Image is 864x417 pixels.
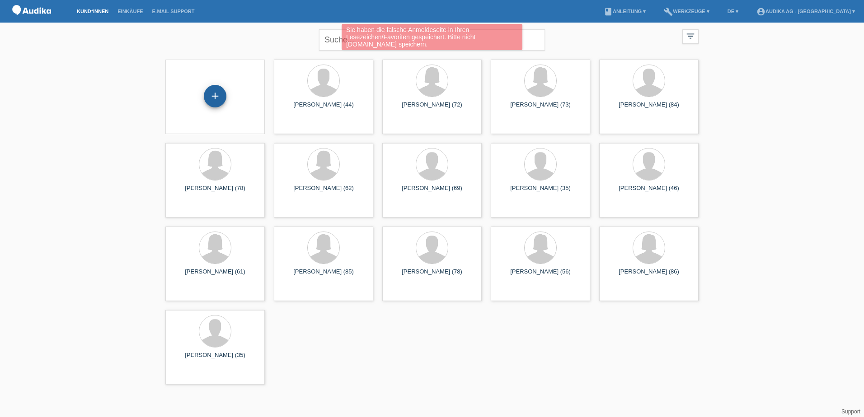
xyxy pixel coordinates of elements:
div: [PERSON_NAME] (69) [390,185,474,199]
div: [PERSON_NAME] (78) [390,268,474,283]
div: [PERSON_NAME] (44) [281,101,366,116]
i: build [664,7,673,16]
div: [PERSON_NAME] (46) [606,185,691,199]
div: [PERSON_NAME] (35) [173,352,258,366]
a: Support [841,408,860,415]
i: book [604,7,613,16]
div: Kund*in hinzufügen [204,88,226,104]
a: bookAnleitung ▾ [599,9,650,14]
div: [PERSON_NAME] (73) [498,101,583,116]
div: [PERSON_NAME] (86) [606,268,691,283]
div: [PERSON_NAME] (62) [281,185,366,199]
div: [PERSON_NAME] (35) [498,185,583,199]
a: E-Mail Support [148,9,199,14]
div: [PERSON_NAME] (72) [390,101,474,116]
a: buildWerkzeuge ▾ [659,9,714,14]
div: [PERSON_NAME] (56) [498,268,583,283]
div: [PERSON_NAME] (61) [173,268,258,283]
a: Einkäufe [113,9,147,14]
a: DE ▾ [723,9,743,14]
div: Sie haben die falsche Anmeldeseite in Ihren Lesezeichen/Favoriten gespeichert. Bitte nicht [DOMAI... [342,24,522,50]
i: account_circle [756,7,765,16]
div: [PERSON_NAME] (78) [173,185,258,199]
a: POS — MF Group [9,18,54,24]
a: Kund*innen [72,9,113,14]
div: [PERSON_NAME] (85) [281,268,366,283]
div: [PERSON_NAME] (84) [606,101,691,116]
a: account_circleAudika AG - [GEOGRAPHIC_DATA] ▾ [752,9,859,14]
